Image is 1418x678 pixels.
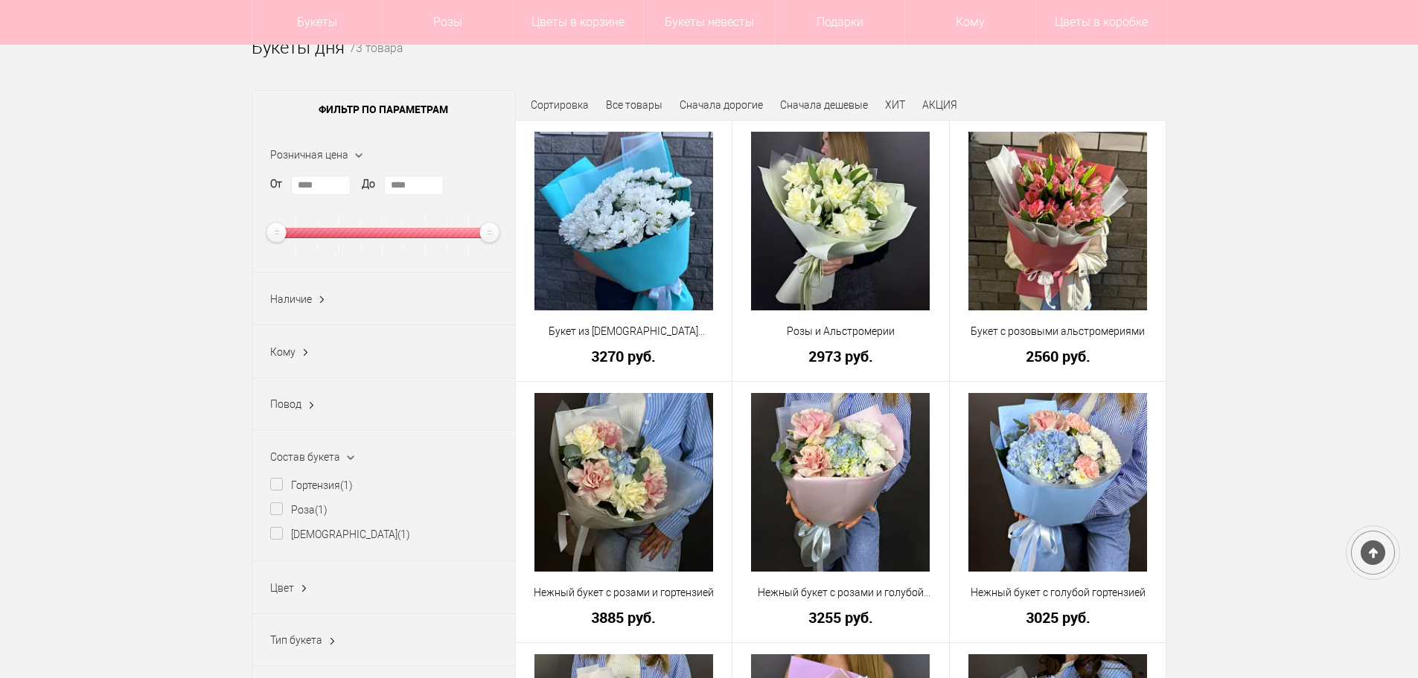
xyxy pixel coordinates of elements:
span: Тип букета [270,634,322,646]
label: [DEMOGRAPHIC_DATA] [270,527,410,543]
span: Розничная цена [270,149,348,161]
a: Все товары [606,99,662,111]
a: Букет с розовыми альстромериями [959,324,1157,339]
img: Розы и Альстромерии [751,132,930,310]
ins: (1) [315,504,328,516]
a: 3270 руб. [526,348,723,364]
span: Фильтр по параметрам [252,91,515,128]
ins: (1) [340,479,353,491]
a: 2560 руб. [959,348,1157,364]
a: 3885 руб. [526,610,723,625]
span: Повод [270,398,301,410]
label: Роза [270,502,328,518]
span: Сортировка [531,99,589,111]
a: Розы и Альстромерии [742,324,939,339]
a: Сначала дешевые [780,99,868,111]
img: Букет из хризантем кустовых [534,132,713,310]
label: Гортензия [270,478,353,493]
a: ХИТ [885,99,905,111]
a: 2973 руб. [742,348,939,364]
a: Букет из [DEMOGRAPHIC_DATA] кустовых [526,324,723,339]
label: От [270,176,282,192]
a: АКЦИЯ [922,99,957,111]
label: До [362,176,375,192]
a: Нежный букет с розами и голубой гортензией [742,585,939,601]
ins: (1) [397,528,410,540]
img: Нежный букет с голубой гортензией [968,393,1147,572]
a: 3255 руб. [742,610,939,625]
a: Нежный букет с голубой гортензией [959,585,1157,601]
span: Состав букета [270,451,340,463]
h1: Букеты дня [252,34,345,61]
small: 73 товара [349,43,403,79]
span: Цвет [270,582,294,594]
a: Нежный букет с розами и гортензией [526,585,723,601]
a: Сначала дорогие [680,99,763,111]
span: Кому [270,346,296,358]
a: 3025 руб. [959,610,1157,625]
span: Наличие [270,293,312,305]
img: Букет с розовыми альстромериями [968,132,1147,310]
img: Нежный букет с розами и голубой гортензией [751,393,930,572]
img: Нежный букет с розами и гортензией [534,393,713,572]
